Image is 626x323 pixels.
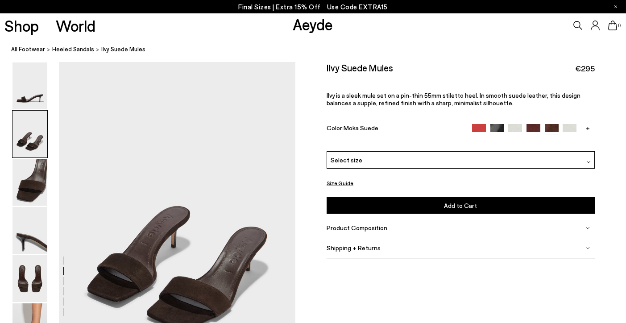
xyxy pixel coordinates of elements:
p: Final Sizes | Extra 15% Off [238,1,388,12]
img: Ilvy Suede Mules - Image 3 [12,159,47,206]
span: Ilvy is a sleek mule set on a pin-thin 55mm stiletto heel. In smooth suede leather, this design b... [327,91,580,107]
a: All Footwear [11,45,45,54]
div: Color: [327,124,464,134]
img: Ilvy Suede Mules - Image 1 [12,62,47,109]
a: Aeyde [293,15,333,33]
a: Heeled Sandals [52,45,94,54]
span: Navigate to /collections/ss25-final-sizes [327,3,388,11]
span: €295 [575,63,595,74]
span: Shipping + Returns [327,244,381,252]
a: + [581,124,595,132]
nav: breadcrumb [11,37,626,62]
span: Heeled Sandals [52,46,94,53]
img: svg%3E [585,226,590,230]
button: Size Guide [327,178,353,189]
span: Ilvy Suede Mules [101,45,145,54]
img: Ilvy Suede Mules - Image 5 [12,255,47,302]
span: 0 [617,23,622,28]
img: Ilvy Suede Mules - Image 4 [12,207,47,254]
img: svg%3E [585,246,590,250]
span: Moka Suede [344,124,378,131]
a: 0 [608,21,617,30]
h2: Ilvy Suede Mules [327,62,393,73]
button: Add to Cart [327,197,595,214]
a: Shop [4,18,39,33]
img: Ilvy Suede Mules - Image 2 [12,111,47,157]
span: Product Composition [327,224,387,232]
img: svg%3E [586,159,591,164]
span: Add to Cart [444,202,477,209]
span: Select size [331,155,362,165]
a: World [56,18,95,33]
